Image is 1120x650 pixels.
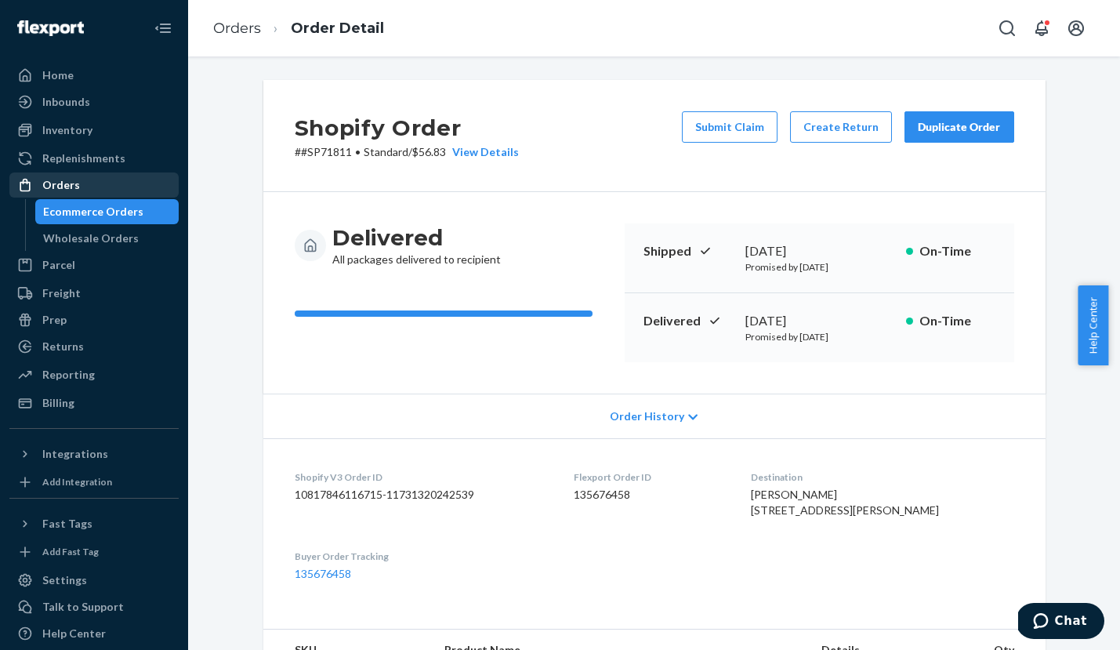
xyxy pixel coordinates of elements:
[295,470,549,484] dt: Shopify V3 Order ID
[17,20,84,36] img: Flexport logo
[9,621,179,646] a: Help Center
[42,475,112,488] div: Add Integration
[918,119,1001,135] div: Duplicate Order
[643,312,733,330] p: Delivered
[295,567,351,580] a: 135676458
[42,367,95,383] div: Reporting
[751,488,939,517] span: [PERSON_NAME] [STREET_ADDRESS][PERSON_NAME]
[9,441,179,467] button: Integrations
[291,20,384,37] a: Order Detail
[42,312,67,328] div: Prep
[1078,285,1108,365] button: Help Center
[904,111,1014,143] button: Duplicate Order
[9,334,179,359] a: Returns
[9,118,179,143] a: Inventory
[9,172,179,198] a: Orders
[147,13,179,44] button: Close Navigation
[9,473,179,492] a: Add Integration
[751,470,1013,484] dt: Destination
[355,145,361,158] span: •
[43,204,143,220] div: Ecommerce Orders
[9,63,179,88] a: Home
[42,572,87,588] div: Settings
[991,13,1023,44] button: Open Search Box
[295,487,549,503] dd: 10817846116715-11731320242539
[682,111,777,143] button: Submit Claim
[9,594,179,619] button: Talk to Support
[574,487,726,503] dd: 135676458
[42,67,74,83] div: Home
[213,20,261,37] a: Orders
[446,144,519,160] button: View Details
[42,599,124,615] div: Talk to Support
[42,177,80,193] div: Orders
[295,144,519,160] p: # #SP71811 / $56.83
[9,252,179,278] a: Parcel
[201,5,397,52] ol: breadcrumbs
[42,395,74,411] div: Billing
[42,626,106,641] div: Help Center
[332,223,501,267] div: All packages delivered to recipient
[9,390,179,416] a: Billing
[42,446,108,462] div: Integrations
[610,409,684,424] span: Order History
[643,242,733,260] p: Shipped
[745,260,893,274] p: Promised by [DATE]
[9,511,179,536] button: Fast Tags
[42,122,92,138] div: Inventory
[42,94,90,110] div: Inbounds
[1018,603,1104,642] iframe: Opens a widget where you can chat to one of our agents
[9,146,179,171] a: Replenishments
[9,89,179,114] a: Inbounds
[295,550,549,563] dt: Buyer Order Tracking
[745,330,893,343] p: Promised by [DATE]
[42,339,84,354] div: Returns
[574,470,726,484] dt: Flexport Order ID
[919,312,995,330] p: On-Time
[42,545,99,558] div: Add Fast Tag
[42,516,92,532] div: Fast Tags
[295,111,519,144] h2: Shopify Order
[35,226,179,251] a: Wholesale Orders
[745,242,893,260] div: [DATE]
[745,312,893,330] div: [DATE]
[9,307,179,332] a: Prep
[364,145,408,158] span: Standard
[9,281,179,306] a: Freight
[919,242,995,260] p: On-Time
[1060,13,1092,44] button: Open account menu
[35,199,179,224] a: Ecommerce Orders
[332,223,501,252] h3: Delivered
[42,257,75,273] div: Parcel
[43,231,139,246] div: Wholesale Orders
[42,151,125,166] div: Replenishments
[9,362,179,387] a: Reporting
[790,111,892,143] button: Create Return
[9,568,179,593] a: Settings
[42,285,81,301] div: Freight
[9,543,179,561] a: Add Fast Tag
[1026,13,1057,44] button: Open notifications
